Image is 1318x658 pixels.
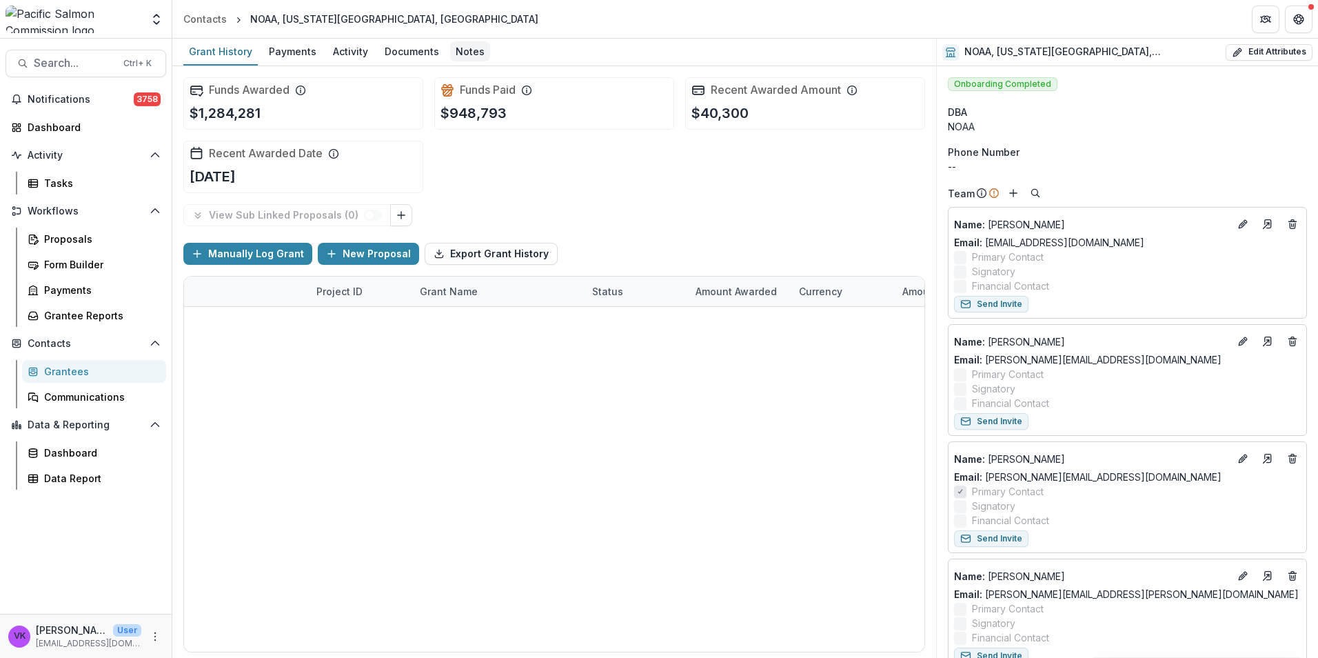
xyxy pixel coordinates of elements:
[1257,448,1279,470] a: Go to contact
[28,338,144,350] span: Contacts
[1235,333,1251,350] button: Edit
[954,217,1229,232] p: [PERSON_NAME]
[584,277,687,306] div: Status
[954,530,1028,547] button: Send Invite
[460,83,516,97] h2: Funds Paid
[22,441,166,464] a: Dashboard
[902,284,963,299] p: Amount Paid
[972,279,1049,293] span: Financial Contact
[1284,450,1301,467] button: Deletes
[948,119,1307,134] div: NOAA
[972,630,1049,645] span: Financial Contact
[954,587,1299,601] a: Email: [PERSON_NAME][EMAIL_ADDRESS][PERSON_NAME][DOMAIN_NAME]
[964,46,1220,58] h2: NOAA, [US_STATE][GEOGRAPHIC_DATA], [GEOGRAPHIC_DATA]
[972,601,1044,616] span: Primary Contact
[954,471,982,483] span: Email:
[584,284,631,299] div: Status
[28,419,144,431] span: Data & Reporting
[954,354,982,366] span: Email:
[6,144,166,166] button: Open Activity
[183,41,258,61] div: Grant History
[22,228,166,250] a: Proposals
[147,628,163,645] button: More
[318,243,419,265] button: New Proposal
[36,623,108,637] p: [PERSON_NAME]
[209,83,290,97] h2: Funds Awarded
[44,308,155,323] div: Grantee Reports
[22,279,166,301] a: Payments
[1235,450,1251,467] button: Edit
[22,304,166,327] a: Grantee Reports
[327,39,374,66] a: Activity
[28,94,134,106] span: Notifications
[948,77,1057,91] span: Onboarding Completed
[972,499,1015,513] span: Signatory
[1235,216,1251,232] button: Edit
[28,150,144,161] span: Activity
[687,284,785,299] div: Amount Awarded
[972,396,1049,410] span: Financial Contact
[147,6,166,33] button: Open entity switcher
[1027,185,1044,201] button: Search
[178,9,544,29] nav: breadcrumb
[209,210,364,221] p: View Sub Linked Proposals ( 0 )
[34,57,115,70] span: Search...
[121,56,154,71] div: Ctrl + K
[22,467,166,490] a: Data Report
[972,616,1015,630] span: Signatory
[379,41,445,61] div: Documents
[948,105,967,119] span: DBA
[22,360,166,383] a: Grantees
[22,253,166,276] a: Form Builder
[954,570,985,582] span: Name :
[327,41,374,61] div: Activity
[183,243,312,265] button: Manually Log Grant
[954,569,1229,584] a: Name: [PERSON_NAME]
[954,336,985,348] span: Name :
[44,283,155,297] div: Payments
[425,243,558,265] button: Export Grant History
[113,624,141,637] p: User
[183,204,391,226] button: View Sub Linked Proposals (0)
[1226,44,1312,61] button: Edit Attributes
[22,386,166,408] a: Communications
[972,484,1044,499] span: Primary Contact
[450,39,490,66] a: Notes
[22,172,166,195] a: Tasks
[791,284,851,299] div: Currency
[954,453,985,465] span: Name :
[1257,565,1279,587] a: Go to contact
[44,232,155,246] div: Proposals
[450,41,490,61] div: Notes
[1284,333,1301,350] button: Deletes
[954,452,1229,466] a: Name: [PERSON_NAME]
[954,335,1229,349] p: [PERSON_NAME]
[183,12,227,26] div: Contacts
[954,452,1229,466] p: [PERSON_NAME]
[1284,568,1301,584] button: Deletes
[308,284,371,299] div: Project ID
[1257,213,1279,235] a: Go to contact
[250,12,538,26] div: NOAA, [US_STATE][GEOGRAPHIC_DATA], [GEOGRAPHIC_DATA]
[6,50,166,77] button: Search...
[948,159,1307,174] div: --
[954,237,982,248] span: Email:
[412,277,584,306] div: Grant Name
[972,513,1049,528] span: Financial Contact
[1284,216,1301,232] button: Deletes
[1252,6,1279,33] button: Partners
[209,147,323,160] h2: Recent Awarded Date
[954,470,1221,484] a: Email: [PERSON_NAME][EMAIL_ADDRESS][DOMAIN_NAME]
[972,381,1015,396] span: Signatory
[954,217,1229,232] a: Name: [PERSON_NAME]
[44,471,155,486] div: Data Report
[972,250,1044,264] span: Primary Contact
[948,186,975,201] p: Team
[14,632,26,641] div: Victor Keong
[183,39,258,66] a: Grant History
[6,116,166,139] a: Dashboard
[791,277,894,306] div: Currency
[691,103,749,123] p: $40,300
[894,277,997,306] div: Amount Paid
